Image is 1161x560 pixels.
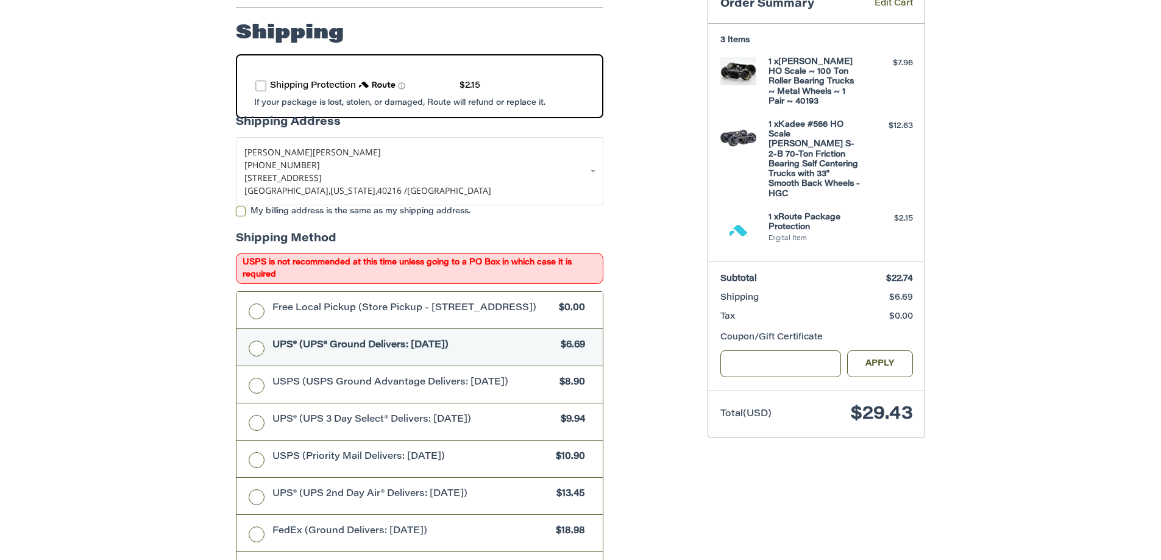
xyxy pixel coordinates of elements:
li: Digital Item [769,234,862,244]
span: $22.74 [886,275,913,283]
div: $2.15 [865,213,913,225]
span: Subtotal [720,275,757,283]
span: FedEx (Ground Delivers: [DATE]) [272,525,550,539]
span: [PERSON_NAME] [313,146,381,158]
span: [GEOGRAPHIC_DATA] [407,185,491,196]
span: $9.94 [555,413,585,427]
span: [PHONE_NUMBER] [244,159,320,171]
span: $6.69 [555,339,585,353]
div: $7.96 [865,57,913,69]
span: [GEOGRAPHIC_DATA], [244,185,330,196]
span: Free Local Pickup (Store Pickup - [STREET_ADDRESS]) [272,302,553,316]
h4: 1 x Kadee #566 HO Scale [PERSON_NAME] S-2-B 70-Ton Friction Bearing Self Centering Trucks with 33... [769,120,862,199]
span: [US_STATE], [330,185,377,196]
legend: Shipping Address [236,115,341,137]
span: Total (USD) [720,409,772,419]
span: Learn more [398,82,405,90]
span: Shipping Protection [270,82,356,90]
span: $0.00 [553,302,585,316]
div: $2.15 [460,80,480,93]
div: Coupon/Gift Certificate [720,331,913,344]
div: route shipping protection selector element [255,74,584,99]
span: 40216 / [377,185,407,196]
legend: Shipping Method [236,231,336,253]
div: $12.63 [865,120,913,132]
span: USPS (USPS Ground Advantage Delivers: [DATE]) [272,376,554,390]
span: $0.00 [889,313,913,321]
span: USPS (Priority Mail Delivers: [DATE]) [272,450,550,464]
span: $29.43 [851,405,913,424]
h4: 1 x [PERSON_NAME] HO Scale ~ 100 Ton Roller Bearing Trucks ~ Metal Wheels ~ 1 Pair ~ 40193 [769,57,862,107]
label: My billing address is the same as my shipping address. [236,207,603,216]
input: Gift Certificate or Coupon Code [720,350,842,378]
span: $10.90 [550,450,585,464]
span: $13.45 [550,487,585,502]
span: UPS® (UPS 2nd Day Air® Delivers: [DATE]) [272,487,551,502]
span: $18.98 [550,525,585,539]
span: Tax [720,313,735,321]
span: If your package is lost, stolen, or damaged, Route will refund or replace it. [254,99,545,107]
span: [STREET_ADDRESS] [244,172,322,183]
span: $6.69 [889,294,913,302]
span: UPS® (UPS® Ground Delivers: [DATE]) [272,339,555,353]
h3: 3 Items [720,35,913,45]
span: [PERSON_NAME] [244,146,313,158]
span: UPS® (UPS 3 Day Select® Delivers: [DATE]) [272,413,555,427]
span: Shipping [720,294,759,302]
h2: Shipping [236,21,344,46]
span: USPS is not recommended at this time unless going to a PO Box in which case it is required [236,253,603,284]
button: Apply [847,350,913,378]
span: $8.90 [553,376,585,390]
a: Enter or select a different address [236,137,603,205]
h4: 1 x Route Package Protection [769,213,862,233]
